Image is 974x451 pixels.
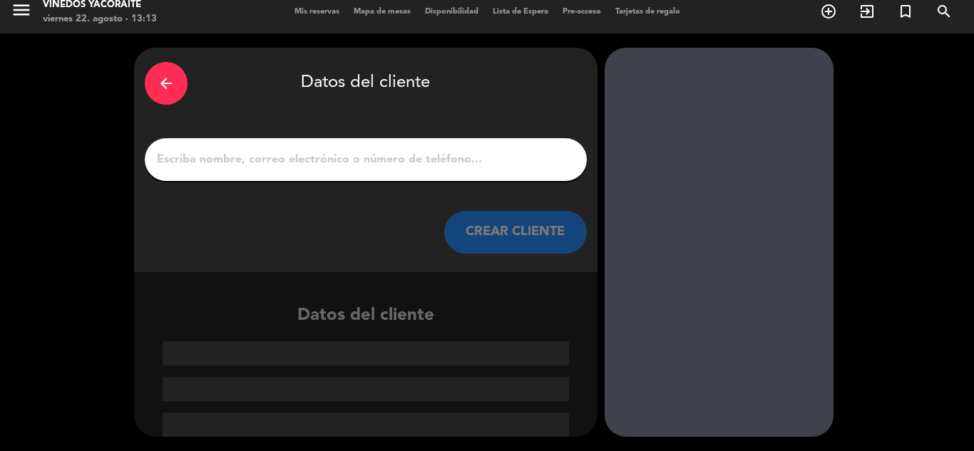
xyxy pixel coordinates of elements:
span: Disponibilidad [418,8,486,16]
span: Mis reservas [287,8,347,16]
div: Datos del cliente [134,302,598,437]
div: Datos del cliente [145,58,587,108]
span: Pre-acceso [555,8,608,16]
i: search [935,3,953,20]
div: viernes 22. agosto - 13:13 [43,12,157,26]
button: CREAR CLIENTE [444,211,587,254]
input: Escriba nombre, correo electrónico o número de teléfono... [155,150,576,170]
span: Lista de Espera [486,8,555,16]
i: exit_to_app [858,3,876,20]
i: turned_in_not [897,3,914,20]
i: add_circle_outline [820,3,837,20]
i: arrow_back [158,75,175,92]
span: Mapa de mesas [347,8,418,16]
span: Tarjetas de regalo [608,8,687,16]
